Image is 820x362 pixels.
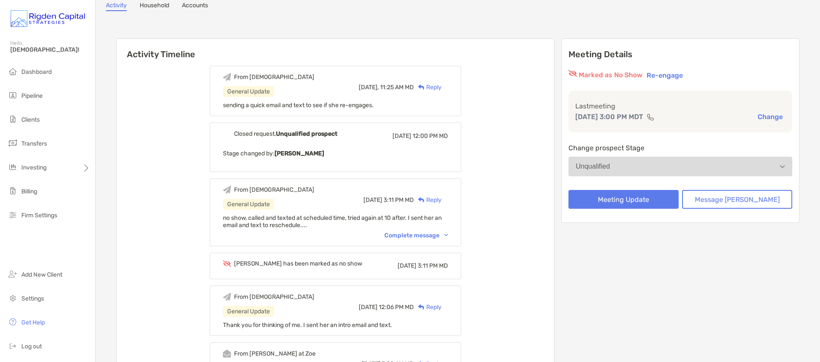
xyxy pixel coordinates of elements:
[21,212,57,219] span: Firm Settings
[414,303,442,312] div: Reply
[414,196,442,204] div: Reply
[8,186,18,196] img: billing icon
[359,304,378,311] span: [DATE]
[223,130,231,138] img: Event icon
[21,140,47,147] span: Transfers
[234,350,316,357] div: From [PERSON_NAME] at Zoe
[8,114,18,124] img: clients icon
[223,293,231,301] img: Event icon
[276,130,337,137] b: Unqualified prospect
[21,295,44,302] span: Settings
[140,2,169,11] a: Household
[579,70,642,80] p: Marked as No Show
[223,148,448,159] p: Stage changed by:
[8,269,18,279] img: add_new_client icon
[234,186,314,193] div: From [DEMOGRAPHIC_DATA]
[8,210,18,220] img: firm-settings icon
[568,70,577,77] img: red eyr
[223,321,392,329] span: Thank you for thinking of me. I sent her an intro email and text.
[8,90,18,100] img: pipeline icon
[21,188,37,195] span: Billing
[568,190,679,209] button: Meeting Update
[223,186,231,194] img: Event icon
[384,196,414,204] span: 3:11 PM MD
[21,68,52,76] span: Dashboard
[223,86,274,97] div: General Update
[444,234,448,236] img: Chevron icon
[413,132,448,140] span: 12:00 PM MD
[384,232,448,239] div: Complete message
[8,317,18,327] img: get-help icon
[568,157,792,176] button: Unqualified
[10,3,85,34] img: Zoe Logo
[363,196,382,204] span: [DATE]
[223,350,231,358] img: Event icon
[8,162,18,172] img: investing icon
[8,293,18,303] img: settings icon
[106,2,127,11] a: Activity
[234,260,362,267] div: [PERSON_NAME] has been marked as no show
[568,143,792,153] p: Change prospect Stage
[418,304,425,310] img: Reply icon
[234,73,314,81] div: From [DEMOGRAPHIC_DATA]
[182,2,208,11] a: Accounts
[380,84,414,91] span: 11:25 AM MD
[392,132,411,140] span: [DATE]
[10,46,90,53] span: [DEMOGRAPHIC_DATA]!
[8,138,18,148] img: transfers icon
[398,262,416,269] span: [DATE]
[21,116,40,123] span: Clients
[21,164,47,171] span: Investing
[117,39,554,59] h6: Activity Timeline
[223,214,442,229] span: no show, called and texted at scheduled time, tried again at 10 after. I sent her an email and te...
[8,66,18,76] img: dashboard icon
[418,197,425,203] img: Reply icon
[21,343,42,350] span: Log out
[21,271,62,278] span: Add New Client
[234,130,337,137] div: Closed request,
[647,114,654,120] img: communication type
[275,150,324,157] b: [PERSON_NAME]
[21,92,43,99] span: Pipeline
[223,306,274,317] div: General Update
[21,319,45,326] span: Get Help
[379,304,414,311] span: 12:06 PM MD
[576,163,610,170] div: Unqualified
[414,83,442,92] div: Reply
[418,262,448,269] span: 3:11 PM MD
[568,49,792,60] p: Meeting Details
[418,85,425,90] img: Reply icon
[755,112,785,121] button: Change
[575,101,785,111] p: Last meeting
[575,111,643,122] p: [DATE] 3:00 PM MDT
[644,70,685,80] button: Re-engage
[223,260,231,267] img: Event icon
[223,102,374,109] span: sending a quick email and text to see if she re-engages.
[234,293,314,301] div: From [DEMOGRAPHIC_DATA]
[780,165,785,168] img: Open dropdown arrow
[223,199,274,210] div: General Update
[223,73,231,81] img: Event icon
[682,190,792,209] button: Message [PERSON_NAME]
[359,84,379,91] span: [DATE],
[8,341,18,351] img: logout icon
